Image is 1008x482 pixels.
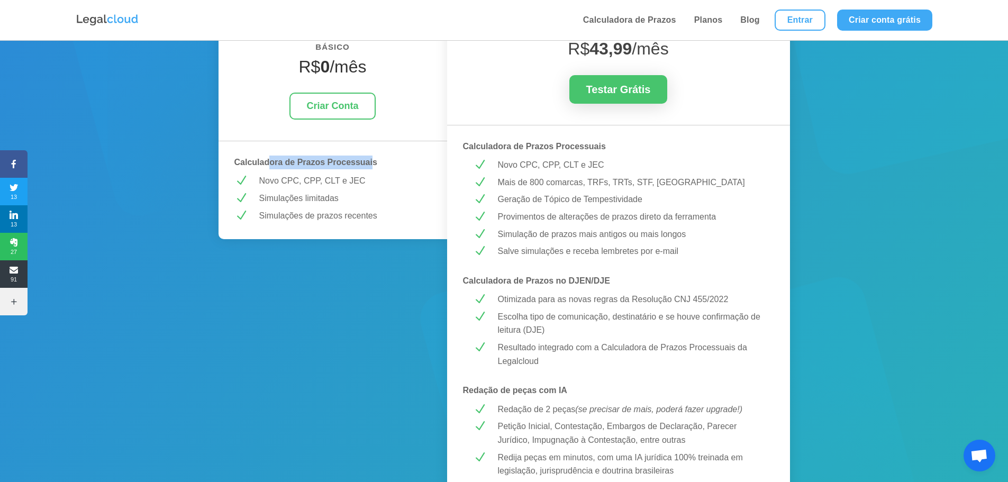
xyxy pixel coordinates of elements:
a: Testar Grátis [569,75,668,104]
p: Mais de 800 comarcas, TRFs, TRTs, STF, [GEOGRAPHIC_DATA] [498,176,764,189]
span: N [473,403,486,416]
p: Novo CPC, CPP, CLT e JEC [259,174,431,188]
em: (se precisar de mais, poderá fazer upgrade!) [575,405,742,414]
span: N [473,158,486,171]
strong: Calculadora de Prazos Processuais [463,142,606,151]
p: Escolha tipo de comunicação, destinatário e se houve confirmação de leitura (DJE) [498,310,764,337]
p: Provimentos de alterações de prazos direto da ferramenta [498,210,764,224]
span: R$ /mês [568,39,668,58]
p: Simulação de prazos mais antigos ou mais longos [498,228,764,241]
img: Logo da Legalcloud [76,13,139,27]
span: N [473,193,486,206]
span: N [473,293,486,306]
p: Redija peças em minutos, com uma IA jurídica 100% treinada em legislação, jurisprudência e doutri... [498,451,764,478]
strong: 0 [320,57,330,76]
span: N [473,310,486,323]
a: Entrar [775,10,825,31]
span: N [473,341,486,354]
p: Otimizada para as novas regras da Resolução CNJ 455/2022 [498,293,764,306]
strong: 43,99 [589,39,632,58]
a: Bate-papo aberto [964,440,995,471]
span: N [473,451,486,464]
a: Criar conta grátis [837,10,932,31]
h6: BÁSICO [234,40,431,59]
p: Redação de 2 peças [498,403,764,416]
span: N [473,420,486,433]
a: Criar Conta [289,93,375,120]
p: Salve simulações e receba lembretes por e-mail [498,244,764,258]
span: N [473,210,486,223]
p: Petição Inicial, Contestação, Embargos de Declaração, Parecer Jurídico, Impugnação à Contestação,... [498,420,764,447]
p: Simulações de prazos recentes [259,209,431,223]
span: N [473,244,486,258]
p: Simulações limitadas [259,192,431,205]
span: N [234,174,248,187]
span: N [234,192,248,205]
h4: R$ /mês [234,57,431,82]
strong: Calculadora de Prazos no DJEN/DJE [463,276,610,285]
strong: Calculadora de Prazos Processuais [234,158,377,167]
p: Geração de Tópico de Tempestividade [498,193,764,206]
span: N [234,209,248,222]
strong: Redação de peças com IA [463,386,567,395]
div: Resultado integrado com a Calculadora de Prazos Processuais da Legalcloud [498,341,764,368]
span: N [473,176,486,189]
span: N [473,228,486,241]
p: Novo CPC, CPP, CLT e JEC [498,158,764,172]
